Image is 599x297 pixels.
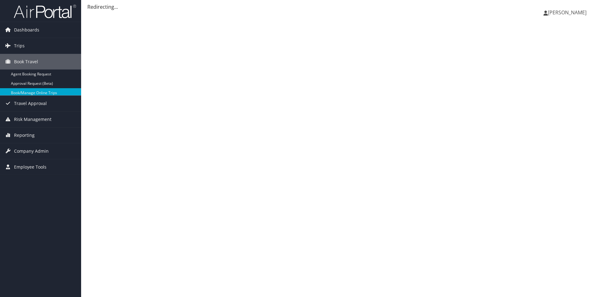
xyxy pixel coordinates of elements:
img: airportal-logo.png [14,4,76,19]
span: Company Admin [14,143,49,159]
span: Employee Tools [14,159,46,175]
span: Trips [14,38,25,54]
span: Reporting [14,127,35,143]
a: [PERSON_NAME] [543,3,593,22]
span: Travel Approval [14,96,47,111]
span: Risk Management [14,112,51,127]
span: Dashboards [14,22,39,38]
span: Book Travel [14,54,38,69]
span: [PERSON_NAME] [548,9,587,16]
div: Redirecting... [87,3,593,11]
